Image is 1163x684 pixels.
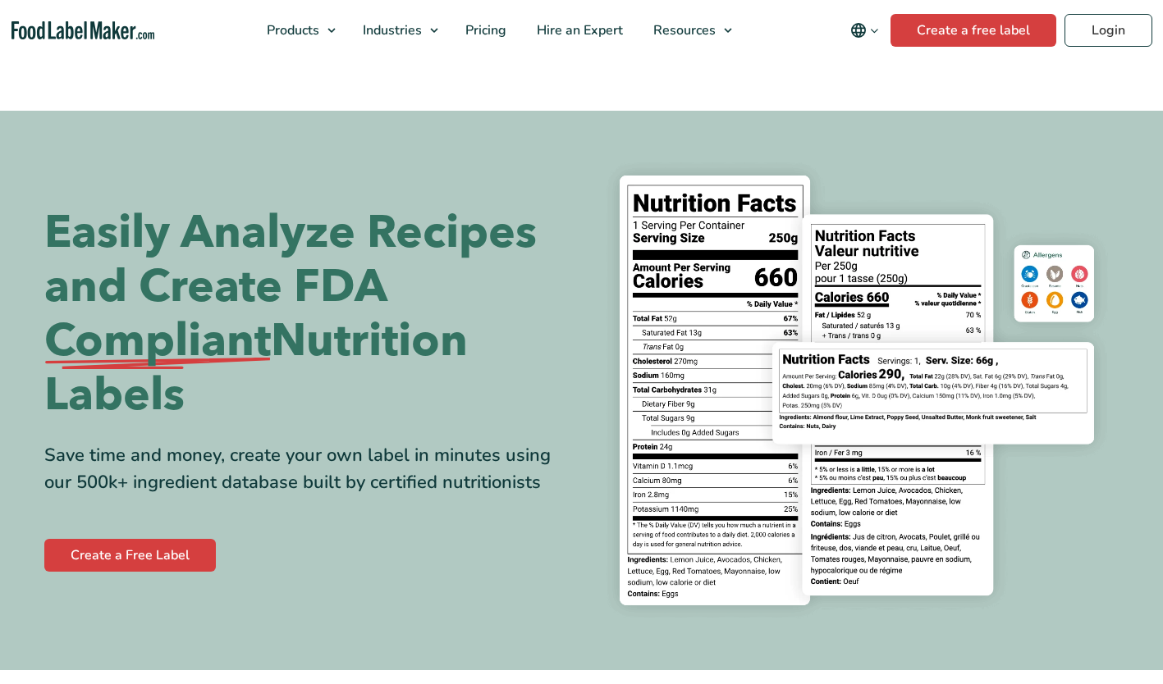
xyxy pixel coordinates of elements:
[11,21,155,40] a: Food Label Maker homepage
[44,539,216,572] a: Create a Free Label
[44,314,271,368] span: Compliant
[44,442,570,496] div: Save time and money, create your own label in minutes using our 500k+ ingredient database built b...
[1065,14,1152,47] a: Login
[358,21,424,39] span: Industries
[262,21,321,39] span: Products
[839,14,891,47] button: Change language
[532,21,625,39] span: Hire an Expert
[460,21,508,39] span: Pricing
[44,206,570,422] h1: Easily Analyze Recipes and Create FDA Nutrition Labels
[648,21,717,39] span: Resources
[891,14,1056,47] a: Create a free label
